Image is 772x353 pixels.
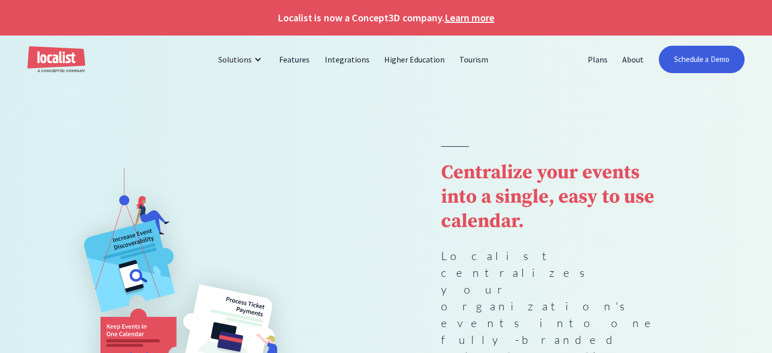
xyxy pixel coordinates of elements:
a: About [615,47,651,72]
a: Tourism [452,47,496,72]
a: Features [272,47,317,72]
a: home [27,46,85,73]
a: Plans [581,47,615,72]
a: Learn more [445,10,494,25]
div: Solutions [218,53,252,66]
a: Schedule a Demo [659,46,745,73]
a: Higher Education [377,47,453,72]
a: Integrations [318,47,377,72]
strong: Centralize your events into a single, easy to use calendar. [441,161,654,234]
div: Solutions [211,47,272,72]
